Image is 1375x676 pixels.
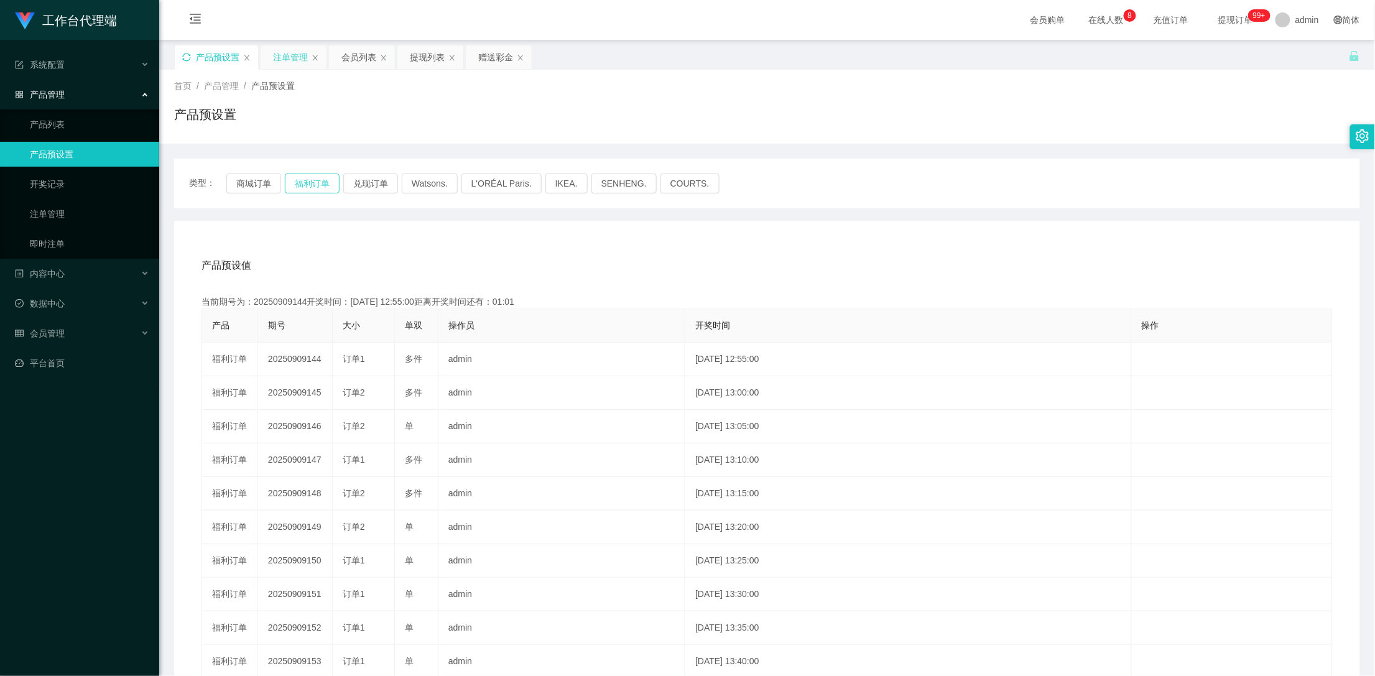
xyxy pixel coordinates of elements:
[202,611,258,645] td: 福利订单
[343,174,398,193] button: 兑现订单
[1334,16,1343,24] i: 图标: global
[30,112,149,137] a: 产品列表
[405,387,422,397] span: 多件
[201,295,1333,308] div: 当前期号为：20250909144开奖时间：[DATE] 12:55:00距离开奖时间还有：01:01
[258,343,333,376] td: 20250909144
[15,329,24,338] i: 图标: table
[343,623,365,632] span: 订单1
[15,15,117,25] a: 工作台代理端
[410,45,445,69] div: 提现列表
[405,455,422,465] span: 多件
[197,81,199,91] span: /
[438,343,685,376] td: admin
[405,320,422,330] span: 单双
[545,174,588,193] button: IKEA.
[438,376,685,410] td: admin
[1356,129,1369,143] i: 图标: setting
[202,343,258,376] td: 福利订单
[517,54,524,62] i: 图标: close
[189,174,226,193] span: 类型：
[685,443,1132,477] td: [DATE] 13:10:00
[343,387,365,397] span: 订单2
[438,443,685,477] td: admin
[343,320,360,330] span: 大小
[258,511,333,544] td: 20250909149
[202,578,258,611] td: 福利订单
[174,81,192,91] span: 首页
[202,511,258,544] td: 福利订单
[30,142,149,167] a: 产品预设置
[405,522,414,532] span: 单
[1124,9,1136,22] sup: 8
[15,269,65,279] span: 内容中心
[202,544,258,578] td: 福利订单
[478,45,513,69] div: 赠送彩金
[15,328,65,338] span: 会员管理
[448,54,456,62] i: 图标: close
[182,53,191,62] i: 图标: sync
[685,376,1132,410] td: [DATE] 13:00:00
[285,174,340,193] button: 福利订单
[15,60,65,70] span: 系统配置
[258,410,333,443] td: 20250909146
[405,656,414,666] span: 单
[15,351,149,376] a: 图标: dashboard平台首页
[273,45,308,69] div: 注单管理
[1248,9,1271,22] sup: 1112
[30,231,149,256] a: 即时注单
[685,410,1132,443] td: [DATE] 13:05:00
[343,421,365,431] span: 订单2
[405,354,422,364] span: 多件
[695,320,730,330] span: 开奖时间
[15,90,65,100] span: 产品管理
[438,410,685,443] td: admin
[438,477,685,511] td: admin
[202,443,258,477] td: 福利订单
[258,611,333,645] td: 20250909152
[343,455,365,465] span: 订单1
[438,611,685,645] td: admin
[448,320,475,330] span: 操作员
[244,81,246,91] span: /
[343,522,365,532] span: 订单2
[174,1,216,40] i: 图标: menu-fold
[268,320,285,330] span: 期号
[685,511,1132,544] td: [DATE] 13:20:00
[438,511,685,544] td: admin
[380,54,387,62] i: 图标: close
[15,299,65,308] span: 数据中心
[258,376,333,410] td: 20250909145
[201,258,251,273] span: 产品预设值
[341,45,376,69] div: 会员列表
[202,410,258,443] td: 福利订单
[202,376,258,410] td: 福利订单
[685,477,1132,511] td: [DATE] 13:15:00
[1212,16,1259,24] span: 提现订单
[15,90,24,99] i: 图标: appstore-o
[343,555,365,565] span: 订单1
[1083,16,1130,24] span: 在线人数
[405,488,422,498] span: 多件
[685,343,1132,376] td: [DATE] 12:55:00
[15,60,24,69] i: 图标: form
[685,544,1132,578] td: [DATE] 13:25:00
[405,623,414,632] span: 单
[312,54,319,62] i: 图标: close
[196,45,239,69] div: 产品预设置
[660,174,720,193] button: COURTS.
[343,488,365,498] span: 订单2
[402,174,458,193] button: Watsons.
[343,656,365,666] span: 订单1
[405,421,414,431] span: 单
[202,477,258,511] td: 福利订单
[591,174,657,193] button: SENHENG.
[685,578,1132,611] td: [DATE] 13:30:00
[438,578,685,611] td: admin
[251,81,295,91] span: 产品预设置
[226,174,281,193] button: 商城订单
[461,174,542,193] button: L'ORÉAL Paris.
[15,299,24,308] i: 图标: check-circle-o
[174,105,236,124] h1: 产品预设置
[1147,16,1195,24] span: 充值订单
[42,1,117,40] h1: 工作台代理端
